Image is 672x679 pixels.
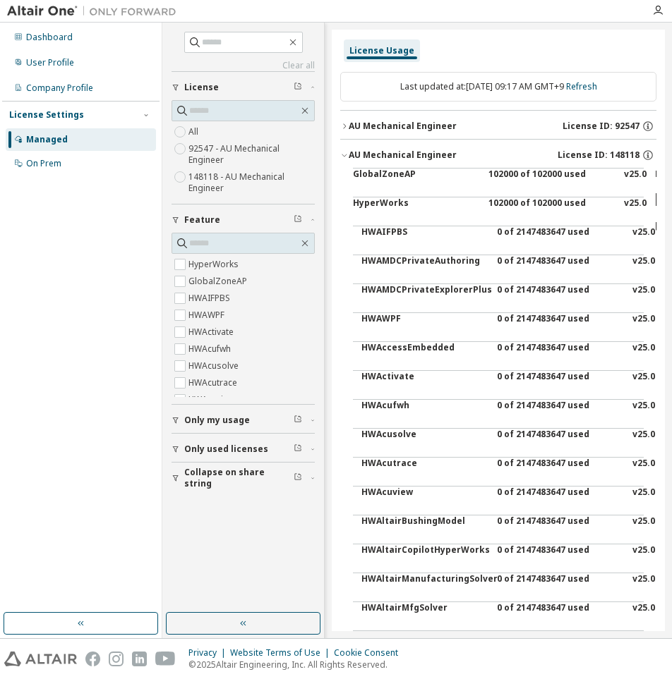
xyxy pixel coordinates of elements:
[334,647,407,659] div: Cookie Consent
[563,121,640,132] span: License ID: 92547
[184,444,268,455] span: Only used licenses
[26,158,61,169] div: On Prem
[172,72,315,103] button: License
[632,573,655,607] div: v25.0
[294,214,302,226] span: Clear filter
[188,290,233,307] label: HWAIFPBS
[188,273,250,290] label: GlobalZoneAP
[497,487,624,520] div: 0 of 2147483647 used
[26,32,73,43] div: Dashboard
[361,284,644,318] button: HWAMDCPrivateExplorerPlus0 of 2147483647 usedv25.0Expire date:[DATE]
[361,255,488,289] div: HWAMDCPrivateAuthoring
[172,463,315,494] button: Collapse on share string
[188,659,407,671] p: © 2025 Altair Engineering, Inc. All Rights Reserved.
[26,57,74,68] div: User Profile
[184,214,220,226] span: Feature
[632,487,655,520] div: v25.0
[497,226,624,260] div: 0 of 2147483647 used
[349,149,457,161] div: AU Mechanical Engineer
[361,429,488,463] div: HWAcusolve
[188,169,315,197] label: 148118 - AU Mechanical Engineer
[172,434,315,465] button: Only used licenses
[361,371,644,405] button: HWActivate0 of 2147483647 usedv25.0Expire date:[DATE]
[361,515,644,549] button: HWAltairBushingModel0 of 2147483647 usedv25.0Expire date:[DATE]
[188,341,234,357] label: HWAcufwh
[361,371,488,405] div: HWActivate
[294,472,302,484] span: Clear filter
[353,169,644,202] button: GlobalZoneAP102000 of 102000 usedv25.0Expire date:[DATE]
[184,415,250,426] span: Only my usage
[497,400,624,434] div: 0 of 2147483647 used
[294,415,302,426] span: Clear filter
[188,324,236,341] label: HWActivate
[361,487,644,520] button: HWAcuview0 of 2147483647 usedv25.0Expire date:[DATE]
[632,515,655,549] div: v25.0
[26,82,93,94] div: Company Profile
[488,169,616,202] div: 102000 of 102000 used
[85,652,100,666] img: facebook.svg
[184,82,219,93] span: License
[632,342,655,376] div: v25.0
[361,429,644,463] button: HWAcusolve0 of 2147483647 usedv25.0Expire date:[DATE]
[558,149,640,161] span: License ID: 148118
[188,357,241,374] label: HWAcusolve
[624,169,647,202] div: v25.0
[172,60,315,71] a: Clear all
[361,573,488,607] div: HWAltairManufacturingSolver
[497,342,624,376] div: 0 of 2147483647 used
[361,313,488,347] div: HWAWPF
[4,652,77,666] img: altair_logo.svg
[632,371,655,405] div: v25.0
[361,284,488,318] div: HWAMDCPrivateExplorerPlus
[353,197,644,231] button: HyperWorks102000 of 102000 usedv25.0Expire date:[DATE]
[497,313,624,347] div: 0 of 2147483647 used
[361,458,644,491] button: HWAcutrace0 of 2147483647 usedv25.0Expire date:[DATE]
[361,400,644,434] button: HWAcufwh0 of 2147483647 usedv25.0Expire date:[DATE]
[632,602,655,636] div: v25.0
[632,400,655,434] div: v25.0
[497,515,624,549] div: 0 of 2147483647 used
[172,405,315,436] button: Only my usage
[361,342,644,376] button: HWAccessEmbedded0 of 2147483647 usedv25.0Expire date:[DATE]
[353,197,480,231] div: HyperWorks
[361,255,644,289] button: HWAMDCPrivateAuthoring0 of 2147483647 usedv25.0Expire date:[DATE]
[109,652,124,666] img: instagram.svg
[184,467,294,489] span: Collapse on share string
[188,140,315,169] label: 92547 - AU Mechanical Engineer
[353,169,480,202] div: GlobalZoneAP
[497,602,624,636] div: 0 of 2147483647 used
[497,573,624,607] div: 0 of 2147483647 used
[340,140,656,171] button: AU Mechanical EngineerLicense ID: 148118
[188,647,230,659] div: Privacy
[361,544,488,578] div: HWAltairCopilotHyperWorks
[188,374,240,391] label: HWAcutrace
[172,204,315,235] button: Feature
[361,487,488,520] div: HWAcuview
[7,4,184,18] img: Altair One
[361,573,644,607] button: HWAltairManufacturingSolver0 of 2147483647 usedv25.0Expire date:[DATE]
[361,226,644,260] button: HWAIFPBS0 of 2147483647 usedv25.0Expire date:[DATE]
[361,313,644,347] button: HWAWPF0 of 2147483647 usedv25.0Expire date:[DATE]
[497,544,624,578] div: 0 of 2147483647 used
[632,226,655,260] div: v25.0
[497,429,624,463] div: 0 of 2147483647 used
[340,111,656,142] button: AU Mechanical EngineerLicense ID: 92547
[632,429,655,463] div: v25.0
[488,197,616,231] div: 102000 of 102000 used
[349,45,414,56] div: License Usage
[361,544,644,578] button: HWAltairCopilotHyperWorks0 of 2147483647 usedv25.0Expire date:[DATE]
[188,123,201,140] label: All
[188,256,241,273] label: HyperWorks
[361,602,488,636] div: HWAltairMfgSolver
[349,121,457,132] div: AU Mechanical Engineer
[361,400,488,434] div: HWAcufwh
[188,391,237,408] label: HWAcuview
[132,652,147,666] img: linkedin.svg
[632,255,655,289] div: v25.0
[632,284,655,318] div: v25.0
[624,197,647,231] div: v25.0
[230,647,334,659] div: Website Terms of Use
[188,307,227,324] label: HWAWPF
[294,444,302,455] span: Clear filter
[361,342,488,376] div: HWAccessEmbedded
